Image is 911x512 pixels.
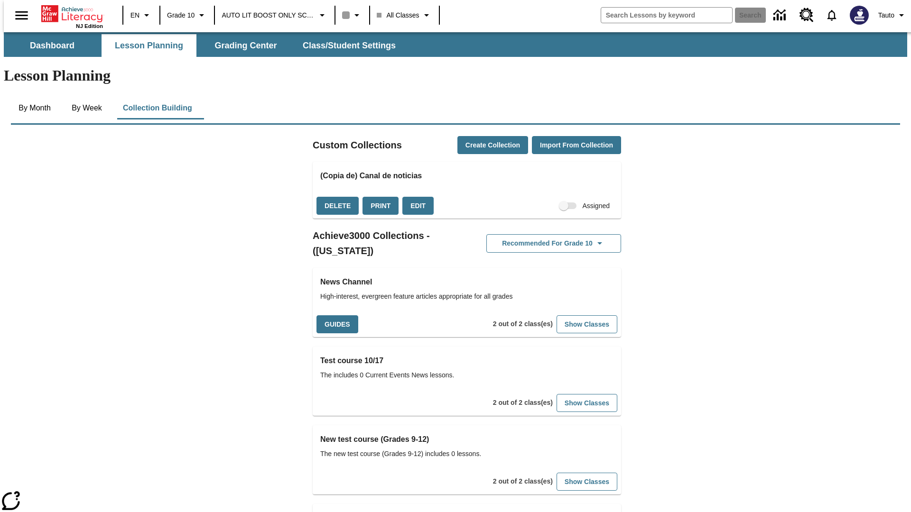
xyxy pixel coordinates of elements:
[76,23,103,29] span: NJ Edition
[11,97,58,119] button: By Month
[320,275,614,289] h3: News Channel
[320,370,614,380] span: The includes 0 Current Events News lessons.
[4,67,907,84] h1: Lesson Planning
[493,320,553,328] span: 2 out of 2 class(es)
[4,32,907,57] div: SubNavbar
[115,97,200,119] button: Collection Building
[373,7,436,24] button: Class: All Classes, Select your class
[163,7,211,24] button: Grade: Grade 10, Select a grade
[850,6,869,25] img: Avatar
[41,4,103,23] a: Home
[222,10,315,20] span: AUTO LIT BOOST ONLY SCHOOL
[363,197,399,215] button: Print, will open in a new window
[320,433,614,446] h3: New test course (Grades 9-12)
[878,10,894,20] span: Tauto
[5,34,100,57] button: Dashboard
[486,234,621,253] button: Recommended for Grade 10
[41,3,103,29] div: Home
[214,40,277,51] span: Grading Center
[167,10,195,20] span: Grade 10
[218,7,332,24] button: School: AUTO LIT BOOST ONLY SCHOOL, Select your school
[303,40,396,51] span: Class/Student Settings
[377,10,419,20] span: All Classes
[557,394,617,412] button: Show Classes
[493,477,553,485] span: 2 out of 2 class(es)
[457,136,528,155] button: Create Collection
[532,136,621,155] button: Import from Collection
[63,97,111,119] button: By Week
[557,473,617,491] button: Show Classes
[115,40,183,51] span: Lesson Planning
[313,228,467,258] h2: Achieve3000 Collections - ([US_STATE])
[601,8,732,23] input: search field
[320,292,614,302] span: High-interest, evergreen feature articles appropriate for all grades
[768,2,794,28] a: Data Center
[30,40,74,51] span: Dashboard
[316,315,358,334] button: Guides
[102,34,196,57] button: Lesson Planning
[8,1,36,29] button: Open side menu
[819,3,844,27] a: Notifications
[316,197,359,215] button: Delete
[130,10,139,20] span: EN
[320,449,614,459] span: The new test course (Grades 9-12) includes 0 lessons.
[126,7,157,24] button: Language: EN, Select a language
[320,169,614,183] h3: (Copia de) Canal de noticias
[4,34,404,57] div: SubNavbar
[295,34,403,57] button: Class/Student Settings
[313,137,402,153] h2: Custom Collections
[557,315,617,334] button: Show Classes
[493,399,553,406] span: 2 out of 2 class(es)
[874,7,911,24] button: Profile/Settings
[582,201,610,211] span: Assigned
[794,2,819,28] a: Resource Center, Will open in new tab
[320,354,614,367] h3: Test course 10/17
[402,197,434,215] button: Edit
[844,3,874,27] button: Select a new avatar
[198,34,293,57] button: Grading Center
